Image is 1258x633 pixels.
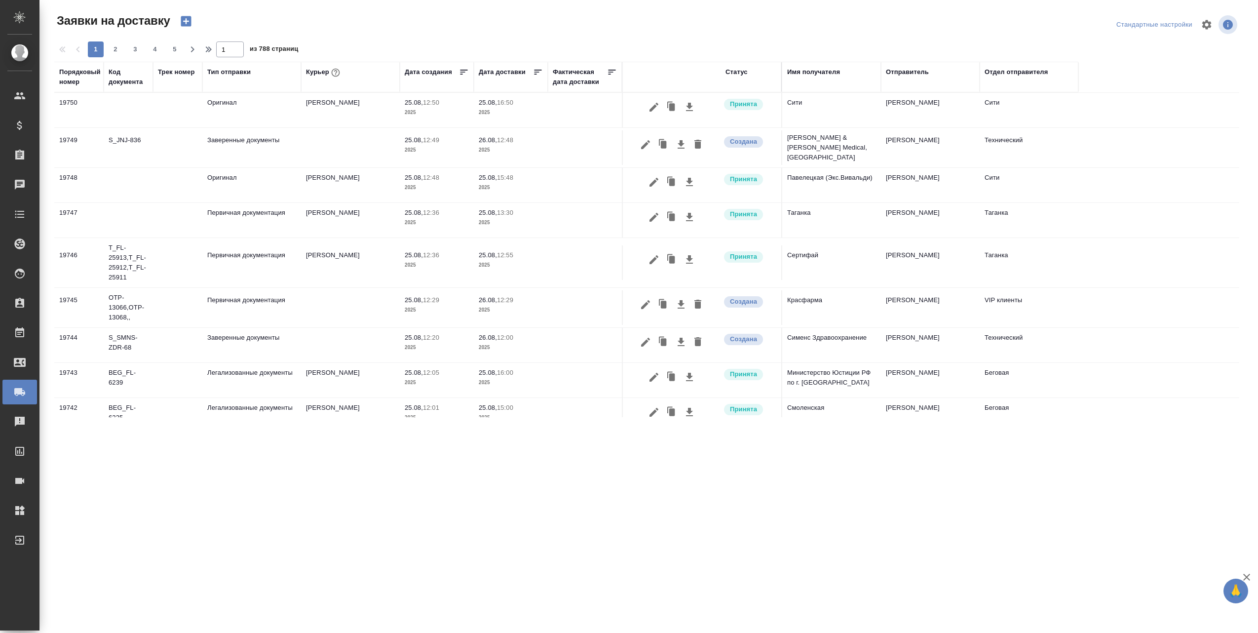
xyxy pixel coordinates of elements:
p: 2025 [479,378,543,388]
div: Имя получателя [787,67,840,77]
button: Удалить [689,333,706,352]
div: Порядковый номер [59,67,101,87]
td: [PERSON_NAME] [301,245,400,280]
span: 4 [147,44,163,54]
td: 19746 [54,245,104,280]
span: Настроить таблицу [1195,13,1219,37]
td: Сити [980,93,1078,127]
td: [PERSON_NAME] [301,93,400,127]
button: Клонировать [654,295,673,314]
button: Скачать [681,208,698,227]
p: 12:48 [497,136,513,144]
td: [PERSON_NAME] [301,203,400,237]
button: Редактировать [637,333,654,352]
p: 16:00 [497,369,513,376]
p: 2025 [479,413,543,423]
button: Клонировать [662,173,681,192]
p: 12:05 [423,369,439,376]
td: 19745 [54,290,104,325]
p: Создана [730,334,757,344]
p: 26.08, [479,136,497,144]
button: Скачать [673,295,689,314]
button: Скачать [681,173,698,192]
button: 4 [147,41,163,57]
p: 12:29 [497,296,513,304]
div: split button [1114,17,1195,33]
p: 12:20 [423,334,439,341]
div: Дата создания [405,67,452,77]
td: Первичная документация [202,203,301,237]
p: 2025 [479,145,543,155]
span: Заявки на доставку [54,13,170,29]
p: 15:00 [497,404,513,411]
button: Редактировать [646,98,662,117]
p: Создана [730,297,757,307]
p: 25.08, [479,251,497,259]
td: Технический [980,130,1078,165]
div: Курьер назначен [723,250,776,264]
p: 25.08, [405,404,423,411]
td: BEG_FL-6239 [104,363,153,397]
span: из 788 страниц [250,43,298,57]
p: 25.08, [479,174,497,181]
td: Беговая [980,363,1078,397]
td: Таганка [782,203,881,237]
p: 2025 [405,343,469,353]
div: Новая заявка, еще не передана в работу [723,333,776,346]
span: 3 [127,44,143,54]
p: 12:50 [423,99,439,106]
td: Заверенные документы [202,328,301,362]
p: 2025 [405,145,469,155]
p: 12:48 [423,174,439,181]
p: 25.08, [479,99,497,106]
td: S_JNJ-836 [104,130,153,165]
p: 12:00 [497,334,513,341]
p: 12:36 [423,251,439,259]
button: Клонировать [662,98,681,117]
p: 2025 [405,260,469,270]
td: 19750 [54,93,104,127]
button: Клонировать [662,250,681,269]
td: [PERSON_NAME] & [PERSON_NAME] Medical, [GEOGRAPHIC_DATA] [782,128,881,167]
td: Смоленская [782,398,881,433]
button: Создать [174,13,198,30]
td: Сименс Здравоохранение [782,328,881,362]
td: Технический [980,328,1078,362]
div: Код документа [109,67,148,87]
p: 2025 [479,183,543,193]
div: Дата доставки [479,67,526,77]
button: Клонировать [654,333,673,352]
td: BEG_FL-6235 [104,398,153,433]
div: Курьер назначен [723,98,776,111]
td: [PERSON_NAME] [881,245,980,280]
td: Сертифай [782,245,881,280]
td: Первичная документация [202,290,301,325]
p: 26.08, [479,296,497,304]
p: 25.08, [405,369,423,376]
p: Принята [730,369,757,379]
p: Принята [730,174,757,184]
button: 3 [127,41,143,57]
div: Отправитель [886,67,929,77]
td: Заверенные документы [202,130,301,165]
td: [PERSON_NAME] [881,130,980,165]
p: 25.08, [405,209,423,216]
p: 2025 [405,305,469,315]
div: Курьер назначен [723,173,776,186]
p: Создана [730,137,757,147]
td: Первичная документация [202,245,301,280]
td: 19744 [54,328,104,362]
p: 2025 [479,343,543,353]
p: 12:29 [423,296,439,304]
button: 2 [108,41,123,57]
td: [PERSON_NAME] [881,168,980,202]
button: Клонировать [662,403,681,422]
td: [PERSON_NAME] [881,290,980,325]
td: [PERSON_NAME] [301,363,400,397]
div: Курьер назначен [723,208,776,221]
p: 2025 [405,378,469,388]
td: [PERSON_NAME] [301,168,400,202]
td: Оригинал [202,93,301,127]
td: OTP-13066,OTP-13068,, [104,288,153,327]
button: Скачать [673,333,689,352]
